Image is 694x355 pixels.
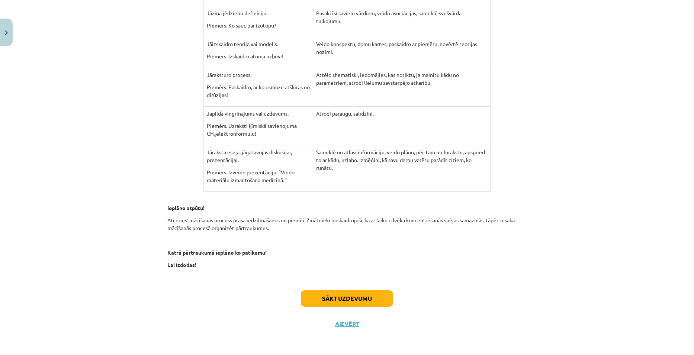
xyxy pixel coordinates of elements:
[167,249,267,256] b: Katrā pārtraukumā ieplāno ko patīkamu!
[207,122,310,138] p: Piemērs. Uzraksti ķīmiskā savienojuma CH elektronformulu!
[207,71,310,79] p: Jāraksturo process.
[333,320,361,327] button: Aizvērt
[207,83,310,99] p: Piemērs. Paskaidro, ar ko osmoze atšķiras no difūzijas!
[316,110,487,117] p: Atrodi paraugu, salīdzini.
[207,9,310,17] p: Jāzina jēdzienu definīcija.
[316,9,487,25] p: Pasaki īsi saviem vārdiem, veido asociācijas, sameklē svešvārda tulkojumu.
[214,132,216,138] sub: 4
[207,168,310,184] p: Piemērs. Izveido prezentāciju: "Viedo materiālu izmantošana medicīnā. "
[316,40,487,56] p: Veido konspektu, domu kartes, paskaidro ar piemēru, novērtē teorijas nozīmi.
[207,22,310,29] p: Piemērs. Ko sauc par izotopu?
[207,148,310,164] p: Jāraksta eseja, jāgatavojas diskusijai, prezentācijai.
[5,30,8,35] img: icon-close-lesson-0947bae3869378f0d4975bcd49f059093ad1ed9edebbc8119c70593378902aed.svg
[207,52,310,60] p: Piemērs. Izskaidro atoma uzbūvi!
[167,261,196,268] b: Lai izdodas!
[207,110,310,117] p: Jāpilda vingrinājums vai uzdevums.
[316,148,487,172] p: Sameklē un atlasi informāciju, veido plānu, pēc tam melnrakstu, apspried to ar kādu, uzlabo. Izmē...
[316,71,487,87] p: Attēlo shematiski, iedomājies, kas notiktu, ja mainītu kādu no parametriem, atrodi lielumu savsta...
[207,40,310,48] p: Jāizskaidro teorija vai modelis.
[167,216,527,232] p: Atceries: mācīšanās process prasa iedziļināšanos un piepūli. Zinātnieki noskaidrojuši, ka ar laik...
[167,204,205,211] b: Ieplāno atpūtu!
[301,290,393,307] button: Sākt uzdevumu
